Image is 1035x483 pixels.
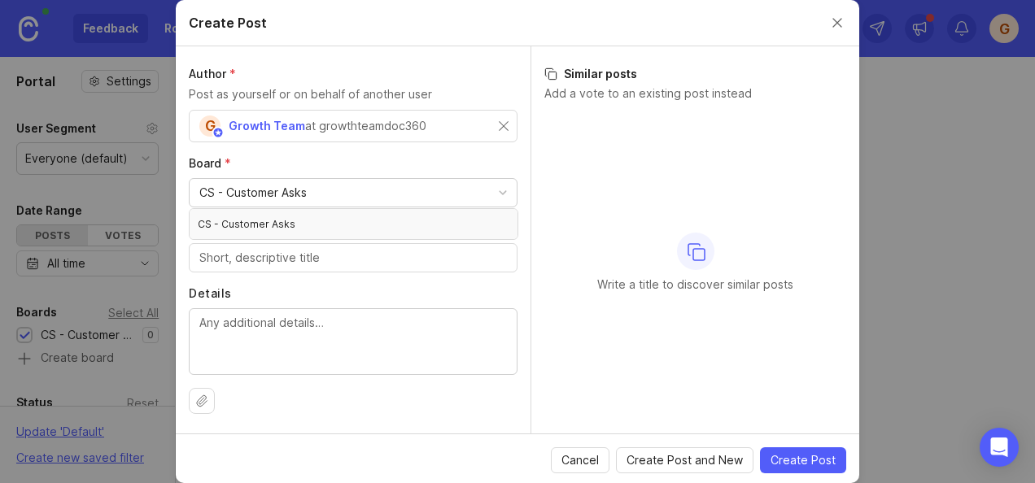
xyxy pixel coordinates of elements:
h3: Similar posts [544,66,846,82]
p: Write a title to discover similar posts [597,276,793,293]
div: CS - Customer Asks [199,184,307,202]
button: Close create post modal [828,14,846,32]
div: G [199,115,221,137]
div: CS - Customer Asks [190,209,517,239]
button: Create Post [760,447,846,473]
span: Create Post and New [627,452,743,468]
span: Author (required) [189,67,236,80]
img: member badge [212,127,225,139]
p: Post as yourself or on behalf of another user [189,85,517,103]
div: Open Intercom Messenger [980,428,1019,467]
button: Create Post and New [616,447,753,473]
label: Details [189,285,517,302]
button: Upload file [189,388,215,414]
p: Add a vote to an existing post instead [544,85,846,102]
span: Growth Team [229,119,305,133]
button: Cancel [551,447,609,473]
span: Cancel [561,452,599,468]
span: Board (required) [189,156,231,170]
div: at growthteamdoc360 [305,117,426,135]
h2: Create Post [189,13,267,33]
span: Create Post [771,452,836,468]
input: Short, descriptive title [199,249,507,267]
